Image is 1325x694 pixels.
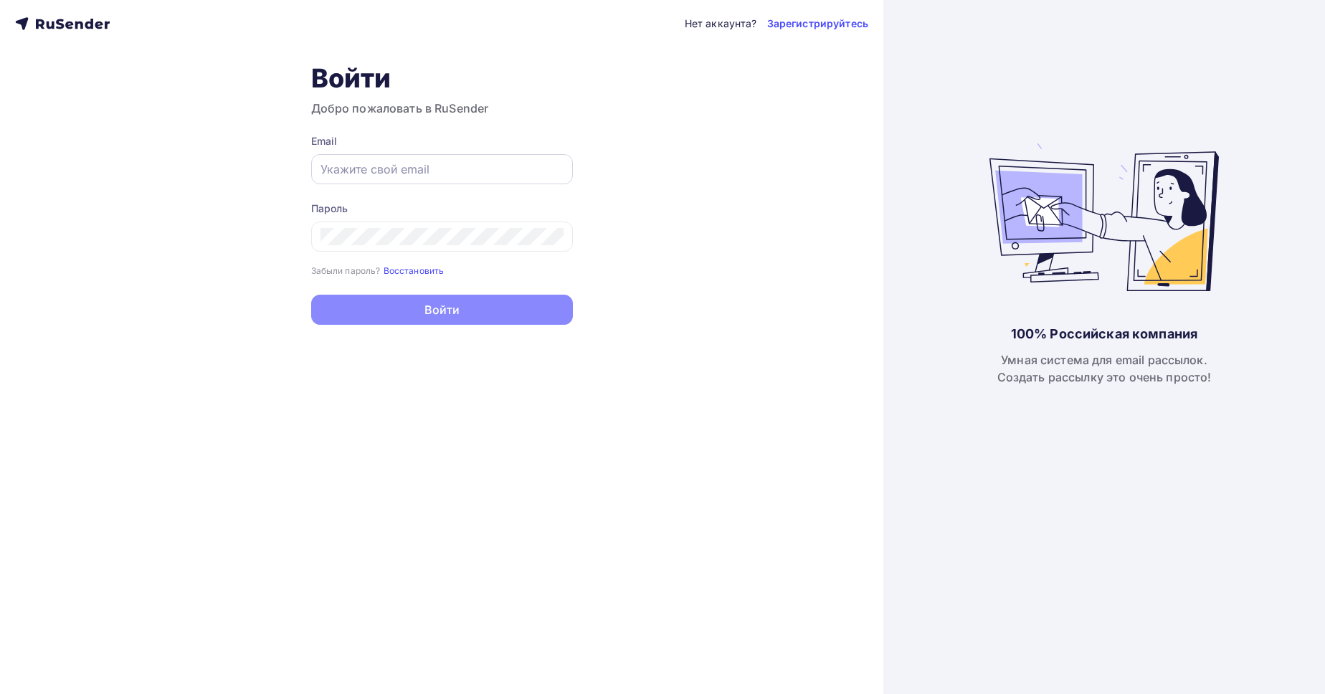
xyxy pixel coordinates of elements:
div: Пароль [311,201,573,216]
div: Умная система для email рассылок. Создать рассылку это очень просто! [997,351,1212,386]
input: Укажите свой email [320,161,564,178]
h1: Войти [311,62,573,94]
div: 100% Российская компания [1011,325,1197,343]
div: Нет аккаунта? [685,16,757,31]
a: Восстановить [384,264,445,276]
div: Email [311,134,573,148]
h3: Добро пожаловать в RuSender [311,100,573,117]
button: Войти [311,295,573,325]
small: Восстановить [384,265,445,276]
a: Зарегистрируйтесь [767,16,868,31]
small: Забыли пароль? [311,265,381,276]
